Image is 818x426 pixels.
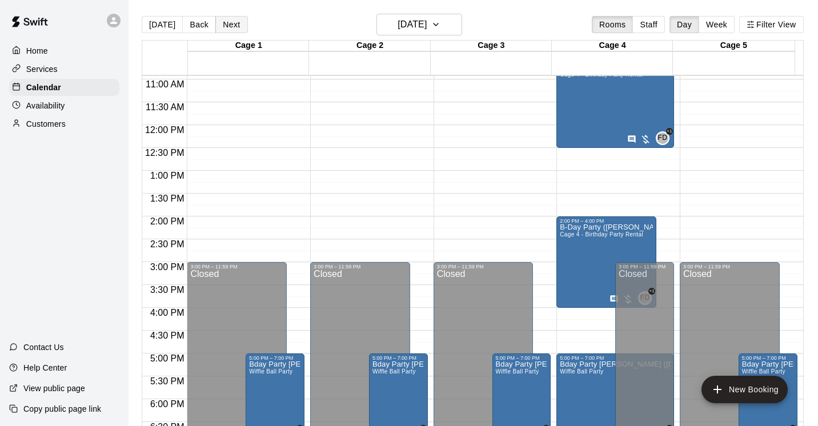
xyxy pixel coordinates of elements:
[372,355,424,361] div: 5:00 PM – 7:00 PM
[147,262,187,272] span: 3:00 PM
[398,17,427,33] h6: [DATE]
[437,264,530,270] div: 3:00 PM – 11:59 PM
[552,41,673,51] div: Cage 4
[699,16,735,33] button: Week
[26,45,48,57] p: Home
[648,288,655,295] span: +1
[9,79,119,96] a: Calendar
[182,16,216,33] button: Back
[190,264,283,270] div: 3:00 PM – 11:59 PM
[147,285,187,295] span: 3:30 PM
[147,399,187,409] span: 6:00 PM
[619,264,671,270] div: 3:00 PM – 11:59 PM
[666,128,673,135] span: +1
[376,14,462,35] button: [DATE]
[372,368,416,375] span: Wiffle Ball Party
[431,41,552,51] div: Cage 3
[142,148,187,158] span: 12:30 PM
[592,16,633,33] button: Rooms
[26,82,61,93] p: Calendar
[610,295,619,304] svg: Has notes
[739,16,803,33] button: Filter View
[143,79,187,89] span: 11:00 AM
[9,61,119,78] a: Services
[188,41,309,51] div: Cage 1
[560,355,671,361] div: 5:00 PM – 7:00 PM
[147,308,187,318] span: 4:00 PM
[627,135,636,144] svg: Has notes
[742,368,785,375] span: Wiffle Ball Party
[560,231,643,238] span: Cage 4 - Birthday Party Rental
[660,131,669,145] span: Front Desk & 1 other
[26,63,58,75] p: Services
[142,125,187,135] span: 12:00 PM
[658,132,668,144] span: FD
[309,41,430,51] div: Cage 2
[147,376,187,386] span: 5:30 PM
[556,216,656,308] div: 2:00 PM – 4:00 PM: B-Day Party (Danny 8yo)
[314,264,407,270] div: 3:00 PM – 11:59 PM
[683,264,776,270] div: 3:00 PM – 11:59 PM
[147,216,187,226] span: 2:00 PM
[496,368,539,375] span: Wiffle Ball Party
[560,218,653,224] div: 2:00 PM – 4:00 PM
[742,355,794,361] div: 5:00 PM – 7:00 PM
[147,194,187,203] span: 1:30 PM
[147,171,187,180] span: 1:00 PM
[9,42,119,59] a: Home
[632,16,665,33] button: Staff
[701,376,788,403] button: add
[643,291,652,305] span: Front Desk & 1 other
[249,368,292,375] span: Wiffle Ball Party
[215,16,247,33] button: Next
[142,16,183,33] button: [DATE]
[23,362,67,373] p: Help Center
[560,368,603,375] span: Wiffle Ball Party
[23,341,64,353] p: Contact Us
[249,355,301,361] div: 5:00 PM – 7:00 PM
[556,57,674,148] div: 10:30 AM – 12:30 PM: Bday Party Conor Napier (8yo)
[656,131,669,145] div: Front Desk
[26,118,66,130] p: Customers
[26,100,65,111] p: Availability
[147,331,187,340] span: 4:30 PM
[496,355,548,361] div: 5:00 PM – 7:00 PM
[9,115,119,132] a: Customers
[673,41,794,51] div: Cage 5
[9,97,119,114] a: Availability
[147,239,187,249] span: 2:30 PM
[669,16,699,33] button: Day
[147,353,187,363] span: 5:00 PM
[23,383,85,394] p: View public page
[23,403,101,415] p: Copy public page link
[143,102,187,112] span: 11:30 AM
